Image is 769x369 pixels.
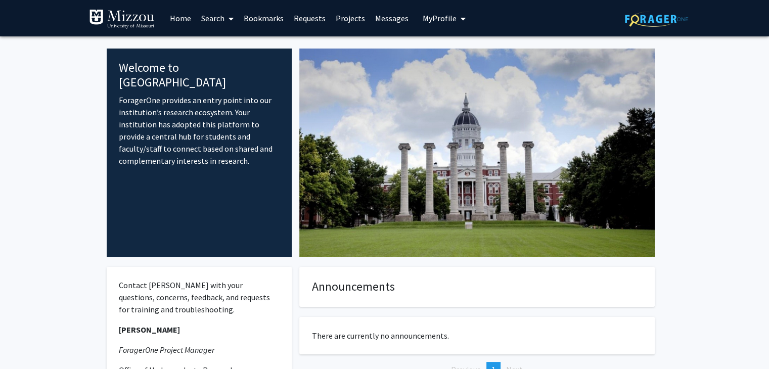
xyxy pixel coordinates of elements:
[423,13,457,23] span: My Profile
[119,279,280,315] p: Contact [PERSON_NAME] with your questions, concerns, feedback, and requests for training and trou...
[312,330,642,342] p: There are currently no announcements.
[119,325,180,335] strong: [PERSON_NAME]
[119,94,280,167] p: ForagerOne provides an entry point into our institution’s research ecosystem. Your institution ha...
[289,1,331,36] a: Requests
[625,11,688,27] img: ForagerOne Logo
[89,9,155,29] img: University of Missouri Logo
[196,1,239,36] a: Search
[299,49,655,257] img: Cover Image
[8,324,43,361] iframe: Chat
[331,1,370,36] a: Projects
[312,280,642,294] h4: Announcements
[165,1,196,36] a: Home
[119,345,214,355] em: ForagerOne Project Manager
[239,1,289,36] a: Bookmarks
[119,61,280,90] h4: Welcome to [GEOGRAPHIC_DATA]
[370,1,414,36] a: Messages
